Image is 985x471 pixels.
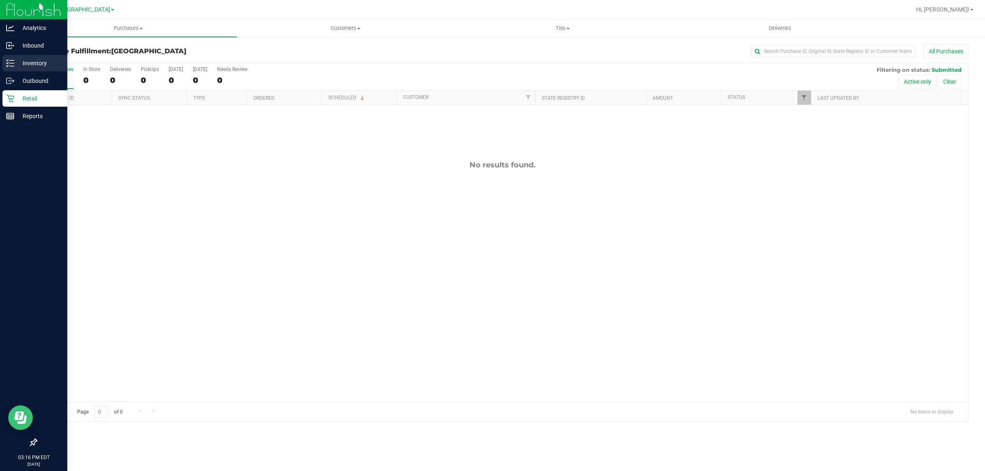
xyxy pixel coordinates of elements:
[169,75,183,85] div: 0
[54,6,110,13] span: [GEOGRAPHIC_DATA]
[877,66,930,73] span: Filtering on status:
[14,111,64,121] p: Reports
[932,66,962,73] span: Submitted
[938,75,962,89] button: Clear
[253,95,275,101] a: Ordered
[6,77,14,85] inline-svg: Outbound
[118,95,150,101] a: Sync Status
[6,94,14,103] inline-svg: Retail
[217,75,247,85] div: 0
[6,41,14,50] inline-svg: Inbound
[751,45,915,57] input: Search Purchase ID, Original ID, State Registry ID or Customer Name...
[454,25,671,32] span: Tills
[728,94,745,100] a: Status
[14,23,64,33] p: Analytics
[14,41,64,50] p: Inbound
[521,91,535,105] a: Filter
[904,405,960,418] span: No items to display
[4,461,64,467] p: [DATE]
[20,20,237,37] a: Purchases
[14,58,64,68] p: Inventory
[237,25,454,32] span: Customers
[193,66,207,72] div: [DATE]
[217,66,247,72] div: Needs Review
[193,95,205,101] a: Type
[110,75,131,85] div: 0
[923,44,969,58] button: All Purchases
[110,66,131,72] div: Deliveries
[6,59,14,67] inline-svg: Inventory
[83,66,100,72] div: In Store
[6,24,14,32] inline-svg: Analytics
[111,47,186,55] span: [GEOGRAPHIC_DATA]
[83,75,100,85] div: 0
[898,75,937,89] button: Active only
[403,94,428,100] a: Customer
[653,95,673,101] a: Amount
[8,405,33,430] iframe: Resource center
[671,20,889,37] a: Deliveries
[328,95,366,101] a: Scheduled
[141,66,159,72] div: PickUps
[797,91,811,105] a: Filter
[6,112,14,120] inline-svg: Reports
[169,66,183,72] div: [DATE]
[818,95,859,101] a: Last Updated By
[141,75,159,85] div: 0
[454,20,671,37] a: Tills
[193,75,207,85] div: 0
[237,20,454,37] a: Customers
[20,25,237,32] span: Purchases
[916,6,969,13] span: Hi, [PERSON_NAME]!
[37,160,968,169] div: No results found.
[14,94,64,103] p: Retail
[14,76,64,86] p: Outbound
[70,405,129,418] span: Page of 0
[542,95,585,101] a: State Registry ID
[758,25,802,32] span: Deliveries
[4,454,64,461] p: 03:16 PM EDT
[36,48,347,55] h3: Purchase Fulfillment:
